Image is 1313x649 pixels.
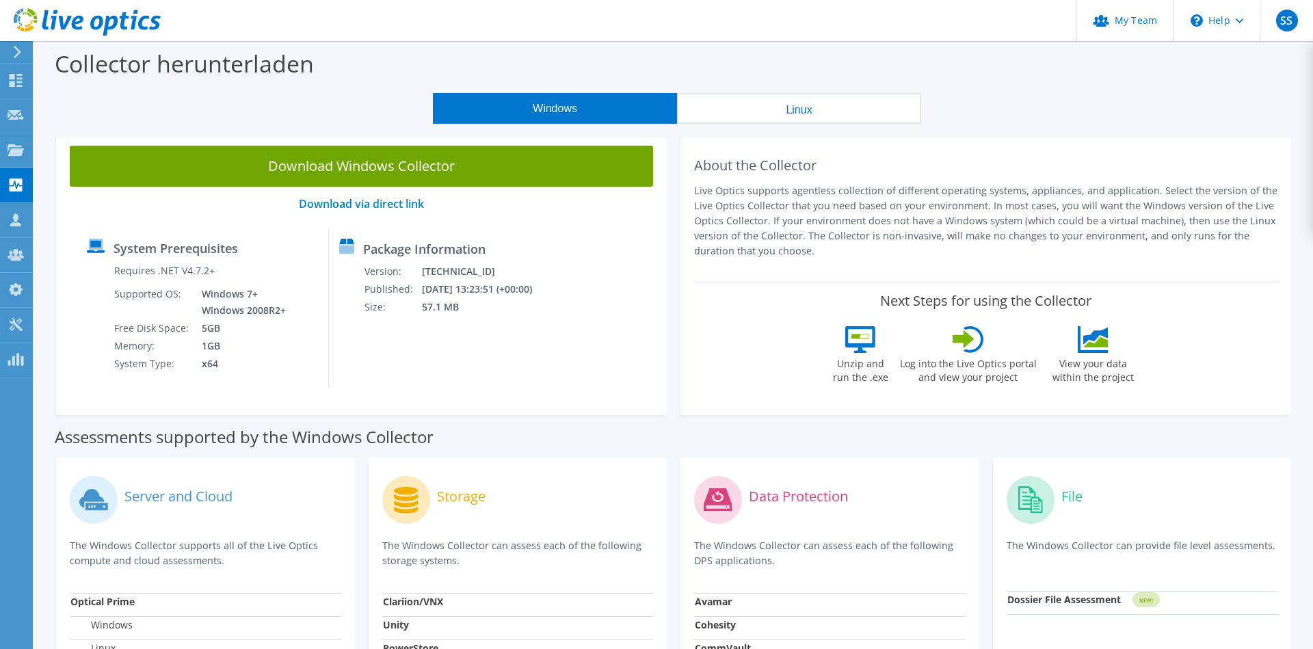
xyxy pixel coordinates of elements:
[114,355,191,373] td: System Type:
[299,196,424,211] a: Download via direct link
[383,618,409,631] strong: Unity
[899,353,1037,384] label: Log into the Live Optics portal and view your project
[1007,538,1278,566] p: The Windows Collector can provide file level assessments.
[1044,353,1143,384] label: View your data within the project
[363,242,486,256] label: Package Information
[421,280,550,298] td: [DATE] 13:23:51 (+00:00)
[114,264,215,278] label: Requires .NET V4.7.2+
[55,48,314,79] label: Collector herunterladen
[364,263,421,280] td: Version:
[191,337,289,355] td: 1GB
[694,183,1277,259] p: Live Optics supports agentless collection of different operating systems, appliances, and applica...
[114,319,191,337] td: Free Disk Space:
[1007,593,1121,606] strong: Dossier File Assessment
[694,157,1277,174] h2: About the Collector
[383,595,443,608] strong: Clariion/VNX
[880,293,1091,309] label: Next Steps for using the Collector
[70,538,341,568] p: The Windows Collector supports all of the Live Optics compute and cloud assessments.
[1061,490,1083,503] label: File
[1139,596,1152,604] tspan: NEW!
[421,298,550,316] td: 57.1 MB
[70,146,653,187] a: Download Windows Collector
[124,490,233,503] label: Server and Cloud
[191,285,289,319] td: Windows 7+ Windows 2008R2+
[749,490,848,503] label: Data Protection
[55,430,434,444] label: Assessments supported by the Windows Collector
[114,337,191,355] td: Memory:
[114,241,238,255] label: System Prerequisites
[421,263,550,280] td: [TECHNICAL_ID]
[695,618,736,631] strong: Cohesity
[830,353,892,384] label: Unzip and run the .exe
[695,595,732,608] strong: Avamar
[433,93,677,124] button: Windows
[191,355,289,373] td: x64
[382,538,654,568] p: The Windows Collector can assess each of the following storage systems.
[364,280,421,298] td: Published:
[364,298,421,316] td: Size:
[677,93,921,124] button: Linux
[694,538,966,568] p: The Windows Collector can assess each of the following DPS applications.
[191,319,289,337] td: 5GB
[1191,14,1203,27] svg: \n
[114,285,191,319] td: Supported OS:
[1276,10,1298,31] span: SS
[70,595,135,608] strong: Optical Prime
[437,490,486,503] label: Storage
[70,618,133,632] label: Windows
